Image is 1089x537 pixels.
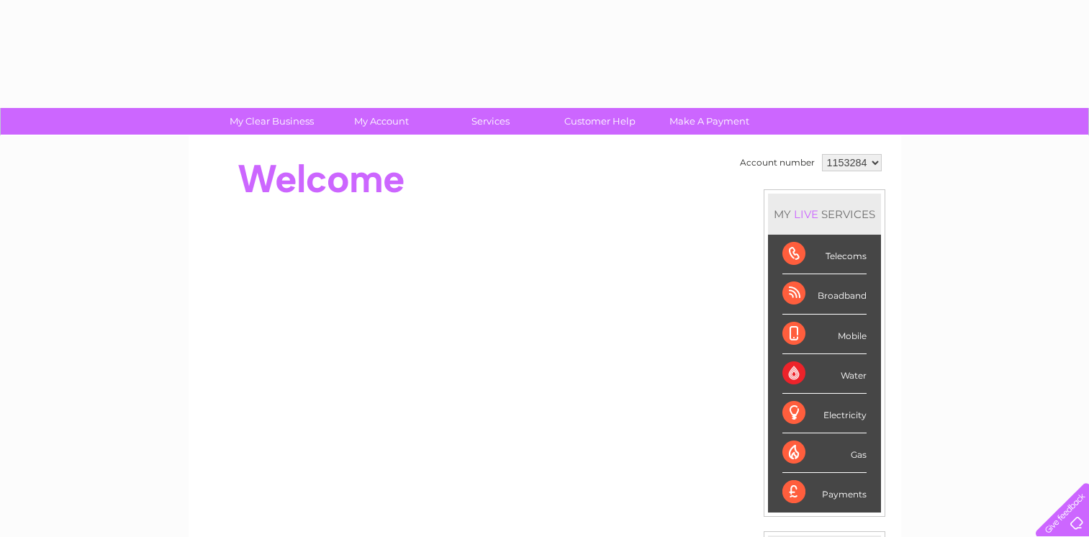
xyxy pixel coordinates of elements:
a: My Clear Business [212,108,331,135]
a: My Account [322,108,440,135]
div: Mobile [782,315,867,354]
td: Account number [736,150,818,175]
div: Electricity [782,394,867,433]
a: Services [431,108,550,135]
div: Gas [782,433,867,473]
div: Telecoms [782,235,867,274]
div: Broadband [782,274,867,314]
a: Customer Help [541,108,659,135]
div: Payments [782,473,867,512]
div: MY SERVICES [768,194,881,235]
div: LIVE [791,207,821,221]
div: Water [782,354,867,394]
a: Make A Payment [650,108,769,135]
